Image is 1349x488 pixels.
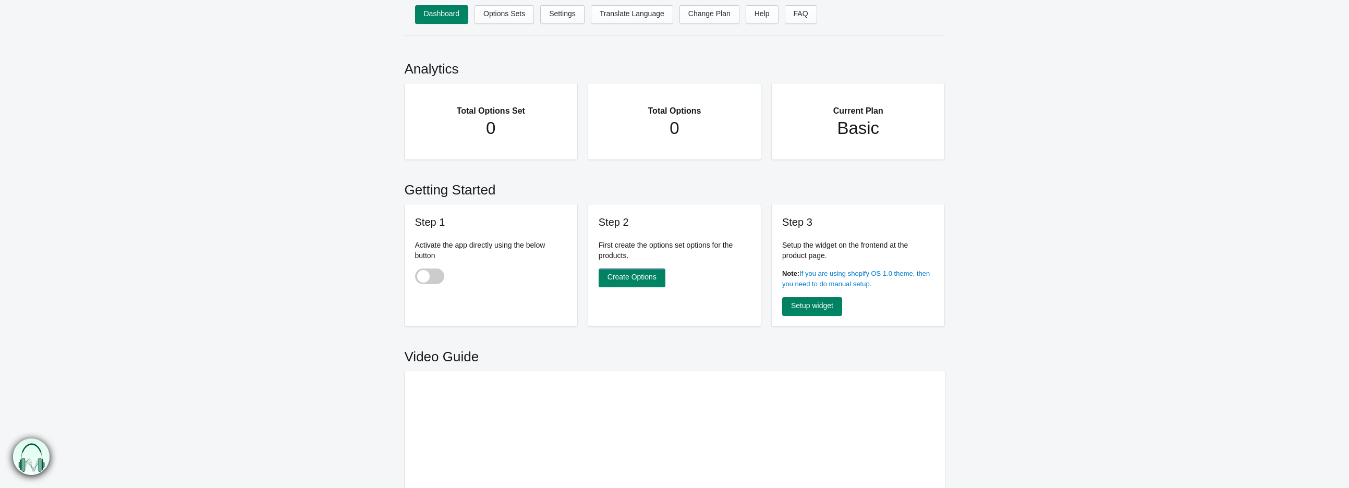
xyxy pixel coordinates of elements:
[405,337,945,371] h2: Video Guide
[782,240,934,261] p: Setup the widget on the frontend at the product page.
[793,118,924,139] h1: Basic
[609,94,740,118] h2: Total Options
[785,5,817,24] a: FAQ
[426,118,557,139] h1: 0
[746,5,779,24] a: Help
[591,5,673,24] a: Translate Language
[415,215,567,229] h3: Step 1
[415,5,469,24] a: Dashboard
[679,5,739,24] a: Change Plan
[609,118,740,139] h1: 0
[540,5,585,24] a: Settings
[405,170,945,204] h2: Getting Started
[599,269,665,287] a: Create Options
[426,94,557,118] h2: Total Options Set
[782,270,799,277] b: Note:
[405,49,945,83] h2: Analytics
[475,5,534,24] a: Options Sets
[782,215,934,229] h3: Step 3
[599,215,751,229] h3: Step 2
[599,240,751,261] p: First create the options set options for the products.
[14,439,50,475] img: bxm.png
[782,297,842,316] a: Setup widget
[782,270,930,288] a: If you are using shopify OS 1.0 theme, then you need to do manual setup.
[415,240,567,261] p: Activate the app directly using the below button
[793,94,924,118] h2: Current Plan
